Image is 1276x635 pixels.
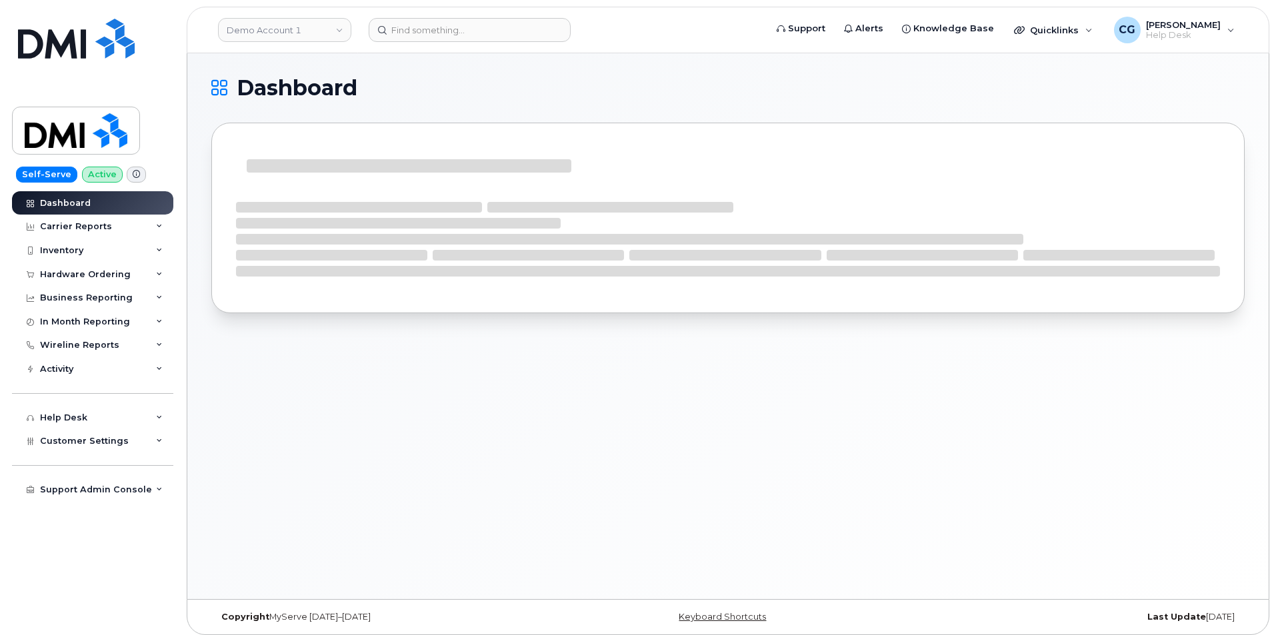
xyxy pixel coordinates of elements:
a: Keyboard Shortcuts [679,612,766,622]
strong: Copyright [221,612,269,622]
div: MyServe [DATE]–[DATE] [211,612,556,622]
strong: Last Update [1147,612,1206,622]
div: [DATE] [900,612,1245,622]
span: Dashboard [237,78,357,98]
